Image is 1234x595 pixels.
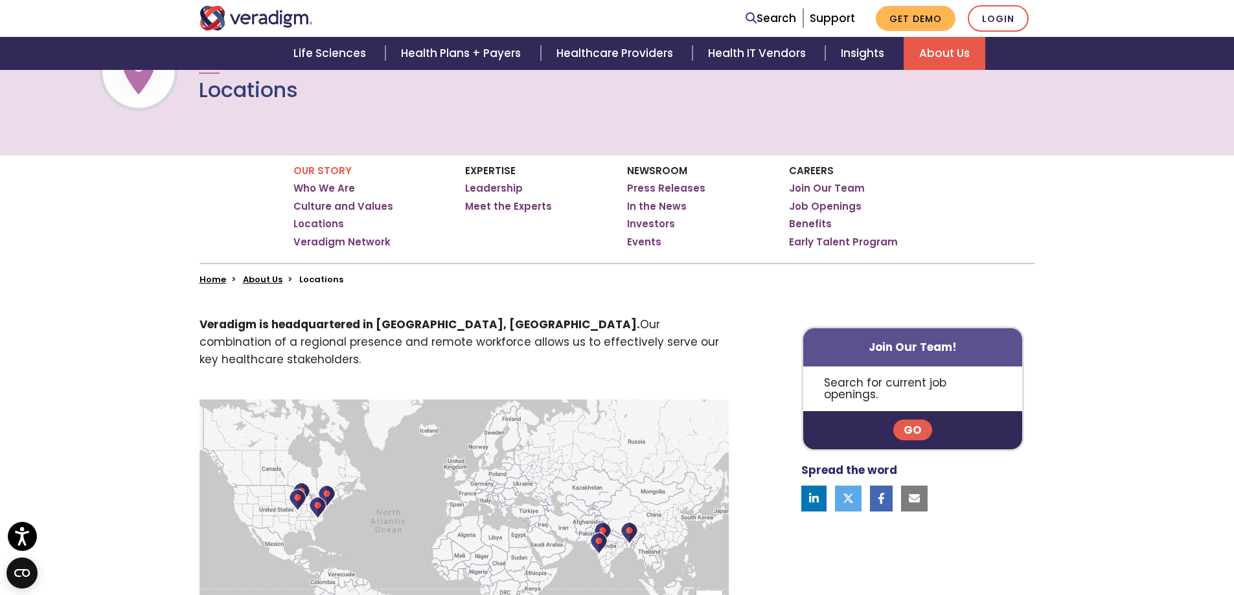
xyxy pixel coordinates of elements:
a: Investors [627,218,675,230]
a: Get Demo [876,6,955,31]
a: Culture and Values [293,200,393,213]
a: Home [200,273,226,286]
a: Who We Are [293,182,355,195]
strong: Veradigm is headquartered in [GEOGRAPHIC_DATA], [GEOGRAPHIC_DATA]. [200,317,640,332]
a: Early Talent Program [789,236,898,249]
a: Meet the Experts [465,200,552,213]
a: Locations [293,218,344,230]
a: Search [746,10,796,27]
a: Press Releases [627,182,705,195]
a: Benefits [789,218,832,230]
a: About Us [904,37,985,70]
a: Login [968,5,1029,32]
img: Veradigm logo [200,6,313,30]
a: Health IT Vendors [692,37,825,70]
a: Health Plans + Payers [385,37,540,70]
p: Our combination of a regional presence and remote workforce allows us to effectively serve our ke... [200,316,729,369]
strong: Spread the word [801,462,897,478]
a: Healthcare Providers [541,37,692,70]
a: About Us [243,273,282,286]
p: Search for current job openings. [803,366,1023,411]
a: In the News [627,200,687,213]
a: Join Our Team [789,182,865,195]
a: Events [627,236,661,249]
a: Life Sciences [278,37,385,70]
a: Insights [825,37,904,70]
a: Job Openings [789,200,862,213]
a: Leadership [465,182,523,195]
a: Support [810,10,855,26]
h1: Locations [199,78,298,102]
button: Open CMP widget [6,557,38,589]
strong: Join Our Team! [869,339,957,355]
a: Go [893,420,932,440]
a: Veradigm Network [293,236,391,249]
